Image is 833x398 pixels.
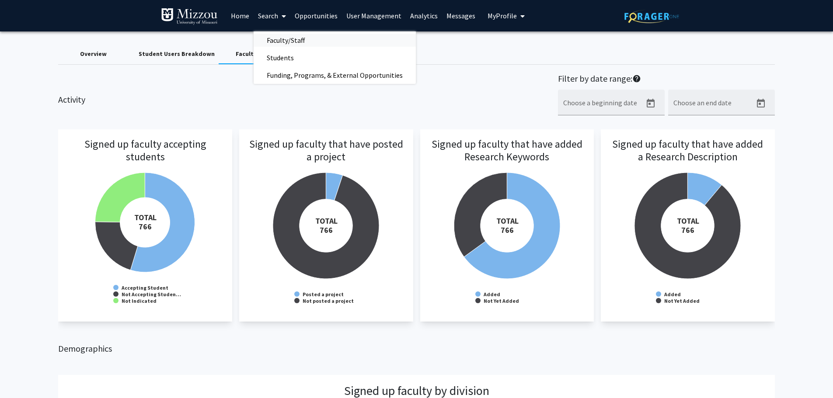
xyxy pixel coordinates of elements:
[236,49,309,59] div: Faculty Users Breakdown
[442,0,480,31] a: Messages
[664,298,700,304] text: Not Yet Added
[248,138,404,187] h3: Signed up faculty that have posted a project
[254,49,307,66] span: Students
[624,10,679,23] img: ForagerOne Logo
[227,0,254,31] a: Home
[752,95,770,112] button: Open calendar
[254,69,416,82] a: Funding, Programs, & External Opportunities
[122,298,157,304] text: Not Indicated
[290,0,342,31] a: Opportunities
[488,11,517,20] span: My Profile
[254,0,290,31] a: Search
[610,138,766,187] h3: Signed up faculty that have added a Research Description
[134,212,157,232] tspan: TOTAL 766
[303,298,354,304] text: Not posted a project
[254,34,416,47] a: Faculty/Staff
[484,298,519,304] text: Not Yet Added
[429,138,586,187] h3: Signed up faculty that have added Research Keywords
[642,95,659,112] button: Open calendar
[496,216,518,235] tspan: TOTAL 766
[664,291,681,298] text: Added
[139,49,215,59] div: Student Users Breakdown
[677,216,699,235] tspan: TOTAL 766
[558,73,775,86] h2: Filter by date range:
[254,31,318,49] span: Faculty/Staff
[121,284,168,291] text: Accepting Student
[67,138,223,187] h3: Signed up faculty accepting students
[58,73,85,105] h2: Activity
[122,291,181,298] text: Not Accepting Studen…
[315,216,337,235] tspan: TOTAL 766
[254,66,416,84] span: Funding, Programs, & External Opportunities
[406,0,442,31] a: Analytics
[161,8,218,25] img: University of Missouri Logo
[254,51,416,64] a: Students
[632,73,641,84] mat-icon: help
[303,291,344,298] text: Posted a project
[342,0,406,31] a: User Management
[7,359,37,391] iframe: Chat
[80,49,107,59] div: Overview
[483,291,500,298] text: Added
[58,343,774,354] h2: Demographics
